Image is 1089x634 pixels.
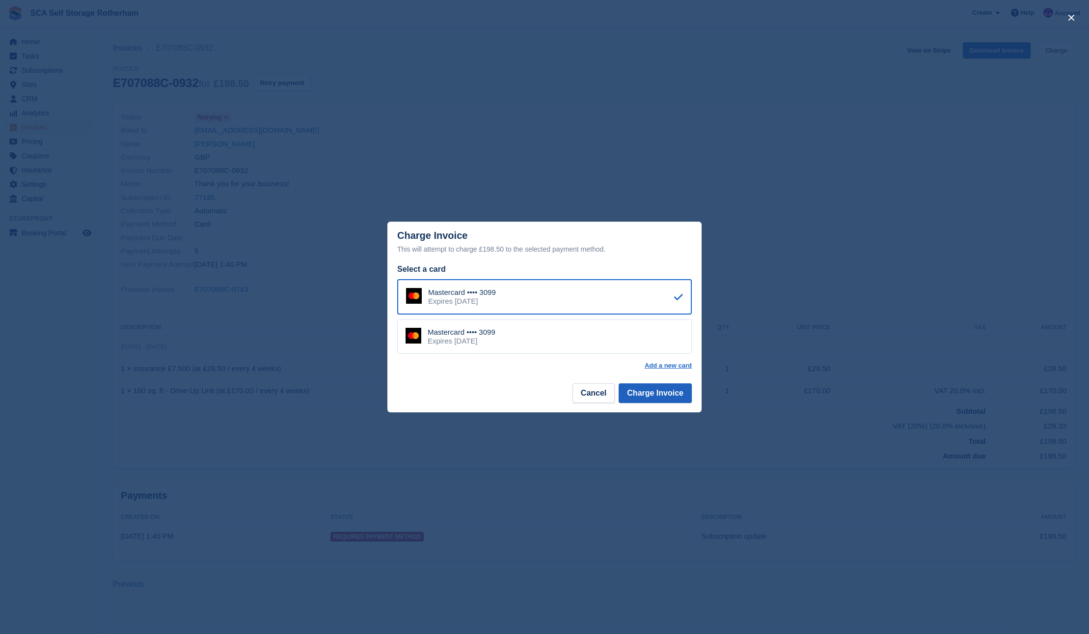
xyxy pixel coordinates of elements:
a: Add a new card [645,362,692,370]
div: Expires [DATE] [428,337,495,346]
div: Mastercard •••• 3099 [428,328,495,337]
div: Select a card [397,263,692,275]
button: Charge Invoice [619,383,692,403]
button: close [1063,10,1079,26]
button: Cancel [572,383,615,403]
div: Expires [DATE] [428,297,496,306]
img: Mastercard Logo [406,328,421,344]
img: Mastercard Logo [406,288,422,304]
div: Mastercard •••• 3099 [428,288,496,297]
div: Charge Invoice [397,230,692,255]
div: This will attempt to charge £198.50 to the selected payment method. [397,243,692,255]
